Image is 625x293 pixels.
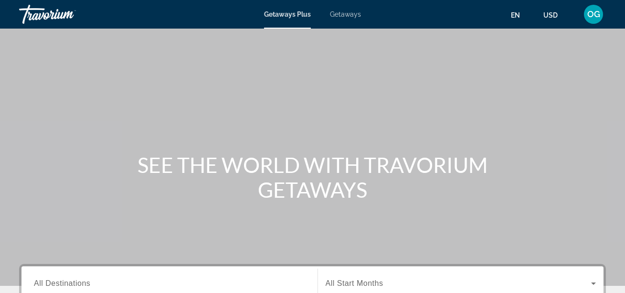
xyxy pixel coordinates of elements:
button: Change language [511,8,529,22]
a: Getaways [330,10,361,18]
a: Travorium [19,2,115,27]
h1: SEE THE WORLD WITH TRAVORIUM GETAWAYS [134,152,492,202]
button: User Menu [581,4,606,24]
span: en [511,11,520,19]
button: Change currency [543,8,567,22]
a: Getaways Plus [264,10,311,18]
span: USD [543,11,558,19]
span: All Start Months [326,279,383,287]
span: OG [587,10,600,19]
span: All Destinations [34,279,90,287]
